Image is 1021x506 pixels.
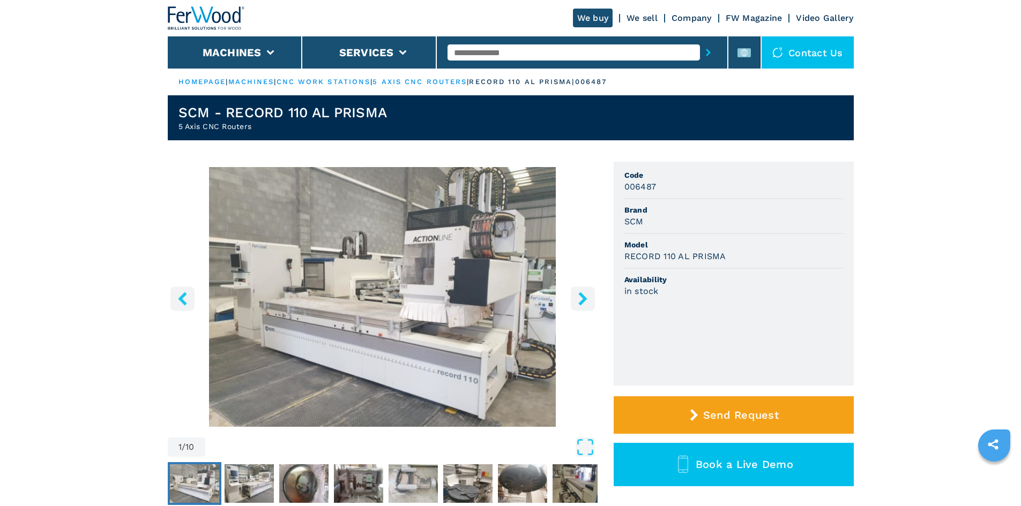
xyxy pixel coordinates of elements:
[672,13,712,23] a: Company
[225,464,274,503] img: 873e8ad7ed019198defa3ac83cf0bce0
[185,443,195,451] span: 10
[168,167,598,427] img: 5 Axis CNC Routers SCM RECORD 110 AL PRISMA
[614,443,854,486] button: Book a Live Demo
[277,78,371,86] a: cnc work stations
[627,13,658,23] a: We sell
[178,104,387,121] h1: SCM - RECORD 110 AL PRISMA
[624,215,644,228] h3: SCM
[208,437,595,457] button: Open Fullscreen
[279,464,329,503] img: ac2c919e462c6035dcdd970bdc6bcffa
[203,46,262,59] button: Machines
[339,46,394,59] button: Services
[168,6,245,30] img: Ferwood
[980,431,1007,458] a: sharethis
[334,464,383,503] img: dbe1dd76ae90173fd2dcea9bcbc15c89
[274,78,276,86] span: |
[703,409,779,421] span: Send Request
[386,462,440,505] button: Go to Slide 5
[372,78,467,86] a: 5 axis cnc routers
[571,286,595,311] button: right-button
[178,121,387,132] h2: 5 Axis CNC Routers
[226,78,228,86] span: |
[762,36,854,69] div: Contact us
[170,286,195,311] button: left-button
[624,285,659,297] h3: in stock
[700,40,717,65] button: submit-button
[772,47,783,58] img: Contact us
[168,462,221,505] button: Go to Slide 1
[170,464,219,503] img: 4fcf62febf79e912b3f48ec5761e167c
[796,13,853,23] a: Video Gallery
[696,458,793,471] span: Book a Live Demo
[553,464,602,503] img: ef0338b31bb78d130ce1df769449d050
[469,77,575,87] p: record 110 al prisma |
[624,205,843,215] span: Brand
[178,443,182,451] span: 1
[441,462,495,505] button: Go to Slide 6
[624,239,843,250] span: Model
[228,78,274,86] a: machines
[178,78,226,86] a: HOMEPAGE
[550,462,604,505] button: Go to Slide 8
[624,274,843,285] span: Availability
[573,9,613,27] a: We buy
[614,396,854,434] button: Send Request
[498,464,547,503] img: 9edf9344272398903118d0ffe6bc5a3b
[575,77,607,87] p: 006487
[624,180,657,193] h3: 006487
[168,462,598,505] nav: Thumbnail Navigation
[182,443,185,451] span: /
[624,250,726,262] h3: RECORD 110 AL PRISMA
[332,462,385,505] button: Go to Slide 4
[624,170,843,180] span: Code
[389,464,438,503] img: 52527f380ea1d09d06b1fb7cedd442c6
[726,13,782,23] a: FW Magazine
[168,167,598,427] div: Go to Slide 1
[467,78,469,86] span: |
[496,462,549,505] button: Go to Slide 7
[222,462,276,505] button: Go to Slide 2
[443,464,493,503] img: 765088c8c55e3a6e5d66691ee87fb675
[277,462,331,505] button: Go to Slide 3
[370,78,372,86] span: |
